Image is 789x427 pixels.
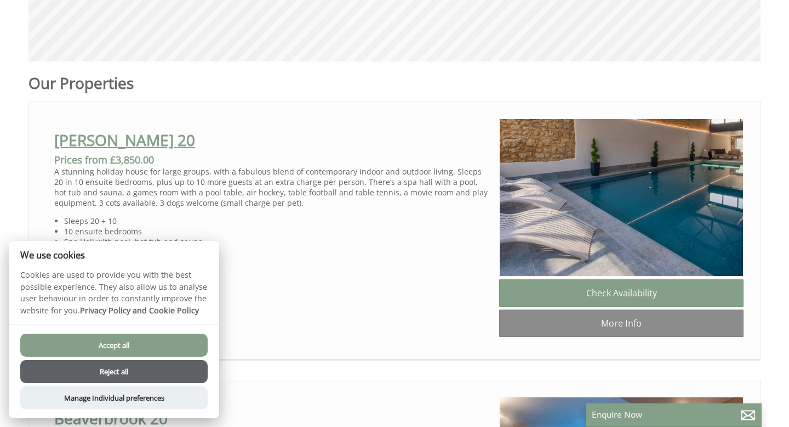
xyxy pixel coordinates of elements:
[499,310,744,337] a: More Info
[28,72,504,93] h1: Our Properties
[64,226,490,237] li: 10 ensuite bedrooms
[64,257,490,268] li: Movie Room
[64,237,490,247] li: Spa Hall with pool, hot tub and sauna
[80,305,199,316] a: Privacy Policy and Cookie Policy
[499,119,744,277] img: Churchill_20_somerset_sleeps20_spa1_pool_spa_bbq_family_celebration_.content.original.jpg
[54,130,195,150] a: [PERSON_NAME] 20
[9,269,219,324] p: Cookies are used to provide you with the best possible experience. They also allow us to analyse ...
[20,386,208,409] button: Manage Individual preferences
[64,247,490,257] li: Games Room
[9,250,219,260] h2: We use cookies
[54,166,490,208] p: A stunning holiday house for large groups, with a fabulous blend of contemporary indoor and outdo...
[20,334,208,357] button: Accept all
[54,153,490,166] h3: Prices from £3,850.00
[592,409,756,420] p: Enquire Now
[499,279,744,307] a: Check Availability
[64,216,490,226] li: Sleeps 20 + 10
[20,360,208,383] button: Reject all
